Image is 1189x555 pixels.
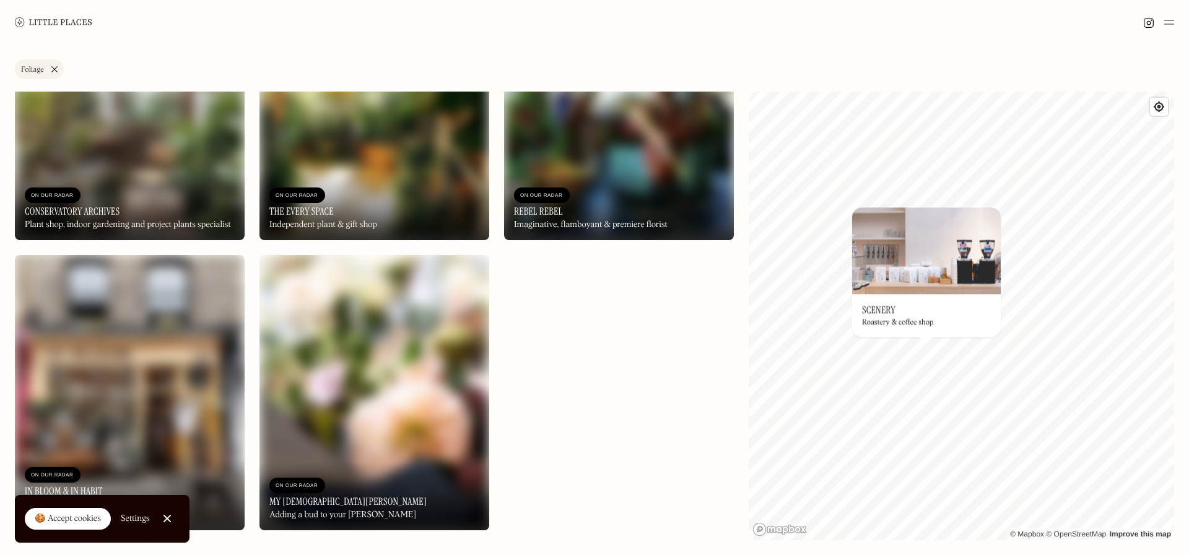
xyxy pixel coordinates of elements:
div: v 4.0.25 [35,20,61,30]
div: Imaginative, flamboyant & premiere florist [514,220,668,230]
a: 🍪 Accept cookies [25,508,111,530]
img: tab_domain_overview_orange.svg [33,72,43,82]
canvas: Map [749,92,1174,540]
img: website_grey.svg [20,32,30,42]
h3: My [DEMOGRAPHIC_DATA][PERSON_NAME] [269,496,427,507]
a: Close Cookie Popup [155,506,180,531]
div: On Our Radar [31,189,74,202]
img: My Lady Garden [259,255,489,530]
h3: In Bloom & In Habit [25,485,103,497]
div: Adding a bud to your [PERSON_NAME] [269,510,416,520]
div: Plant shop, indoor gardening and project plants specialist [25,220,231,230]
img: logo_orange.svg [20,20,30,30]
a: OpenStreetMap [1046,530,1106,538]
h3: Conservatory Archives [25,205,120,217]
div: Roastery & coffee shop [862,319,933,327]
img: tab_keywords_by_traffic_grey.svg [123,72,133,82]
a: Mapbox [1010,530,1044,538]
div: Domain: [DOMAIN_NAME][GEOGRAPHIC_DATA] [32,32,224,42]
div: Independent plant & gift shop [269,220,377,230]
div: On Our Radar [276,189,319,202]
a: In Bloom & In HabitIn Bloom & In HabitOn Our RadarIn Bloom & In HabitIndependent plant & homeware... [15,255,245,530]
a: Mapbox homepage [752,522,807,536]
div: Foliage [21,66,44,74]
a: Settings [121,505,150,533]
div: Settings [121,514,150,523]
a: My Lady GardenMy Lady GardenOn Our RadarMy [DEMOGRAPHIC_DATA][PERSON_NAME]Adding a bud to your [P... [259,255,489,530]
img: In Bloom & In Habit [15,255,245,530]
div: On Our Radar [31,469,74,481]
img: Scenery [852,207,1001,294]
a: Foliage [15,59,64,79]
div: On Our Radar [276,480,319,492]
h3: The Every Space [269,205,334,217]
button: Find my location [1150,98,1168,116]
a: SceneryScenerySceneryRoastery & coffee shop [852,207,1001,337]
h3: Scenery [862,304,895,316]
a: Improve this map [1110,530,1171,538]
h3: Rebel Rebel [514,205,562,217]
div: Keywords by Traffic [137,73,209,81]
div: Domain Overview [47,73,111,81]
div: 🍪 Accept cookies [35,513,101,525]
div: On Our Radar [520,189,564,202]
